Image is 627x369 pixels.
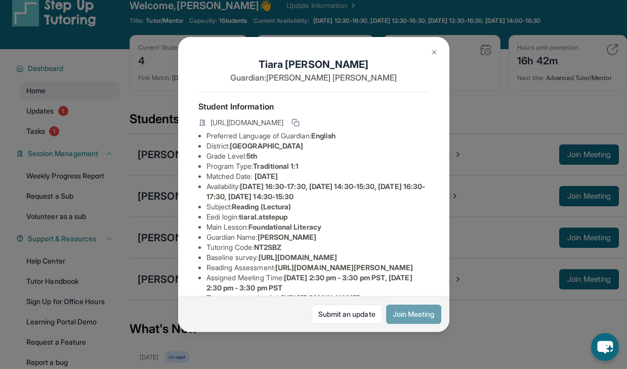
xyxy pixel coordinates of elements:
[198,71,429,84] p: Guardian: [PERSON_NAME] [PERSON_NAME]
[198,57,429,71] h1: Tiara [PERSON_NAME]
[311,131,336,140] span: English
[206,151,429,161] li: Grade Level:
[206,232,429,242] li: Guardian Name :
[206,263,429,273] li: Reading Assessment :
[255,172,278,180] span: [DATE]
[206,141,429,151] li: District:
[206,202,429,212] li: Subject :
[275,263,413,272] span: [URL][DOMAIN_NAME][PERSON_NAME]
[206,273,429,293] li: Assigned Meeting Time :
[386,305,441,324] button: Join Meeting
[254,243,281,251] span: NT2SBZ
[258,233,317,241] span: [PERSON_NAME]
[211,118,283,128] span: [URL][DOMAIN_NAME]
[281,293,360,302] span: [URL][DOMAIN_NAME]
[206,171,429,181] li: Matched Date:
[206,222,429,232] li: Main Lesson :
[312,305,382,324] a: Submit an update
[248,223,321,231] span: Foundational Literacy
[206,252,429,263] li: Baseline survey :
[206,293,429,303] li: Temporary tutoring link :
[206,242,429,252] li: Tutoring Code :
[206,273,412,292] span: [DATE] 2:30 pm - 3:30 pm PST, [DATE] 2:30 pm - 3:30 pm PST
[206,181,429,202] li: Availability:
[206,212,429,222] li: Eedi login :
[430,48,438,56] img: Close Icon
[259,253,337,262] span: [URL][DOMAIN_NAME]
[198,100,429,113] h4: Student Information
[253,162,299,170] span: Traditional 1:1
[230,141,303,150] span: [GEOGRAPHIC_DATA]
[246,152,257,160] span: 5th
[591,333,619,361] button: chat-button
[206,182,426,201] span: [DATE] 16:30-17:30, [DATE] 14:30-15:30, [DATE] 16:30-17:30, [DATE] 14:30-15:30
[239,212,287,221] span: tiaral.atstepup
[232,202,291,211] span: Reading (Lectura)
[206,131,429,141] li: Preferred Language of Guardian:
[206,161,429,171] li: Program Type:
[289,117,302,129] button: Copy link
